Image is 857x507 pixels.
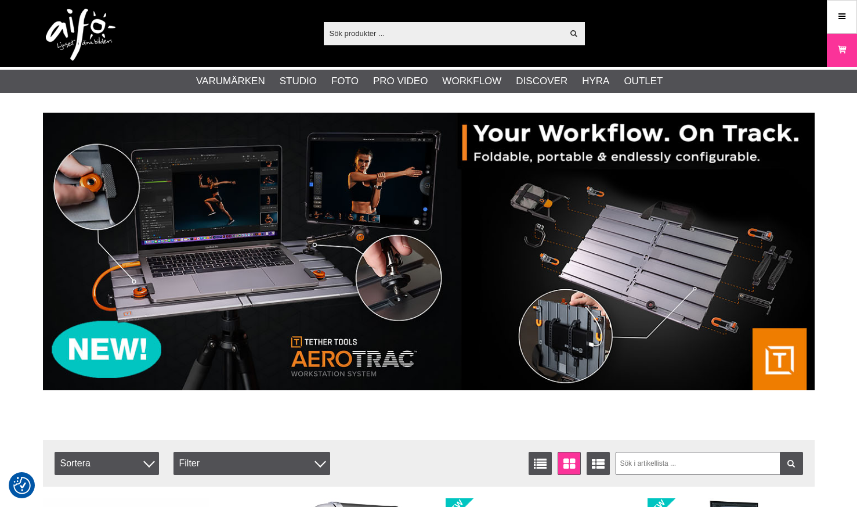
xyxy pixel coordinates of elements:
[616,452,803,475] input: Sök i artikellista ...
[582,74,609,89] a: Hyra
[13,475,31,496] button: Samtyckesinställningar
[55,452,159,475] span: Sortera
[587,452,610,475] a: Utökad listvisning
[46,9,115,61] img: logo.png
[442,74,501,89] a: Workflow
[558,452,581,475] a: Fönstervisning
[529,452,552,475] a: Listvisning
[331,74,359,89] a: Foto
[780,452,803,475] a: Filtrera
[173,452,330,475] div: Filter
[196,74,265,89] a: Varumärken
[373,74,428,89] a: Pro Video
[624,74,663,89] a: Outlet
[13,477,31,494] img: Revisit consent button
[516,74,567,89] a: Discover
[43,113,815,390] img: Annons:007 banner-header-aerotrac-1390x500.jpg
[324,24,563,42] input: Sök produkter ...
[280,74,317,89] a: Studio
